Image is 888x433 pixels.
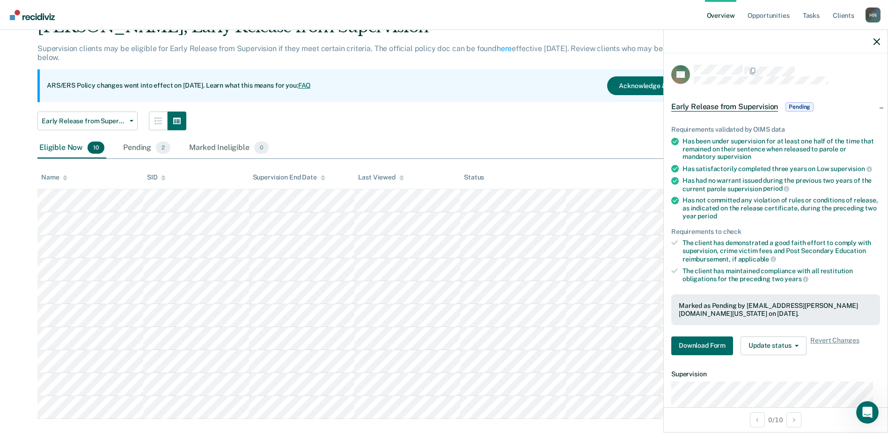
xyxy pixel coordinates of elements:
[121,138,172,158] div: Pending
[671,370,880,378] dt: Supervision
[750,412,765,427] button: Previous Opportunity
[697,212,717,220] span: period
[156,142,170,154] span: 2
[866,7,881,22] div: H N
[37,17,704,44] div: [PERSON_NAME], Early Release from Supervision
[671,126,880,134] div: Requirements validated by OIMS data
[187,138,271,158] div: Marked Ineligible
[671,336,733,355] button: Download Form
[683,137,880,161] div: Has been under supervision for at least one half of the time that remained on their sentence when...
[683,177,880,193] div: Has had no warrant issued during the previous two years of the current parole supervision
[683,164,880,173] div: Has satisfactorily completed three years on Low
[683,267,880,283] div: The client has maintained compliance with all restitution obligations for the preceding two
[671,102,778,112] span: Early Release from Supervision
[830,165,872,172] span: supervision
[147,173,166,181] div: SID
[866,7,881,22] button: Profile dropdown button
[253,173,325,181] div: Supervision End Date
[254,142,269,154] span: 0
[856,401,879,424] iframe: Intercom live chat
[607,76,696,95] button: Acknowledge & Close
[88,142,104,154] span: 10
[664,92,888,122] div: Early Release from SupervisionPending
[785,275,808,283] span: years
[497,44,512,53] a: here
[717,153,751,160] span: supervision
[738,255,776,263] span: applicable
[679,302,873,318] div: Marked as Pending by [EMAIL_ADDRESS][PERSON_NAME][DOMAIN_NAME][US_STATE] on [DATE].
[10,10,55,20] img: Recidiviz
[671,228,880,236] div: Requirements to check
[47,81,311,90] p: ARS/ERS Policy changes went into effect on [DATE]. Learn what this means for you:
[37,138,106,158] div: Eligible Now
[664,407,888,432] div: 0 / 10
[37,44,690,62] p: Supervision clients may be eligible for Early Release from Supervision if they meet certain crite...
[42,117,126,125] span: Early Release from Supervision
[763,185,789,192] span: period
[786,412,801,427] button: Next Opportunity
[41,173,67,181] div: Name
[358,173,404,181] div: Last Viewed
[671,336,737,355] a: Navigate to form link
[683,239,880,263] div: The client has demonstrated a good faith effort to comply with supervision, crime victim fees and...
[741,336,807,355] button: Update status
[810,336,859,355] span: Revert Changes
[464,173,484,181] div: Status
[298,82,311,89] a: FAQ
[683,196,880,220] div: Has not committed any violation of rules or conditions of release, as indicated on the release ce...
[785,102,814,112] span: Pending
